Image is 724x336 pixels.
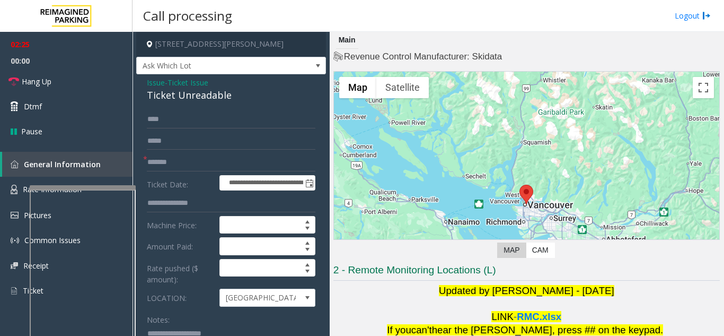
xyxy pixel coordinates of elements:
[300,268,315,277] span: Decrease value
[300,260,315,268] span: Increase value
[333,50,720,63] h4: Revenue Control Manufacturer: Skidata
[22,76,51,87] span: Hang Up
[514,311,517,322] span: -
[23,286,43,296] span: Ticket
[136,32,326,57] h4: [STREET_ADDRESS][PERSON_NAME]
[21,126,42,137] span: Pause
[517,311,561,322] span: RMC.xlsx
[432,324,664,335] span: hear the [PERSON_NAME], press ## on the keypad.
[303,176,315,191] span: Toggle popup
[300,246,315,255] span: Decrease value
[300,217,315,225] span: Increase value
[11,286,17,296] img: 'icon'
[2,152,133,177] a: General Information
[24,159,101,169] span: General Information
[517,313,561,322] a: RMC.xlsx
[147,311,170,325] label: Notes:
[336,32,358,49] div: Main
[11,212,19,219] img: 'icon'
[702,10,711,21] img: logout
[144,175,217,191] label: Ticket Date:
[24,235,81,245] span: Common Issues
[23,184,82,194] span: Rate Information
[144,289,217,307] label: LOCATION:
[497,243,526,258] label: Map
[411,324,432,335] span: can't
[439,285,614,296] span: Updated by [PERSON_NAME] - [DATE]
[11,236,19,245] img: 'icon'
[24,210,51,220] span: Pictures
[11,160,19,168] img: 'icon'
[165,77,208,88] span: -
[11,262,18,269] img: 'icon'
[693,77,714,98] button: Toggle fullscreen view
[333,263,720,281] h3: 2 - Remote Monitoring Locations (L)
[137,57,288,74] span: Ask Which Lot
[144,216,217,234] label: Machine Price:
[300,238,315,246] span: Increase value
[144,259,217,285] label: Rate pushed ($ amount):
[675,10,711,21] a: Logout
[387,324,411,335] span: If you
[519,185,533,204] div: 601 West Cordova Street, Vancouver, BC
[11,185,17,194] img: 'icon'
[491,311,513,322] span: LINK
[23,261,49,271] span: Receipt
[220,289,296,306] span: [GEOGRAPHIC_DATA]
[147,88,315,102] div: Ticket Unreadable
[138,3,237,29] h3: Call processing
[147,77,165,88] span: Issue
[24,101,42,112] span: Dtmf
[526,243,555,258] label: CAM
[144,237,217,255] label: Amount Paid:
[339,77,376,98] button: Show street map
[376,77,429,98] button: Show satellite imagery
[167,77,208,88] span: Ticket Issue
[300,225,315,234] span: Decrease value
